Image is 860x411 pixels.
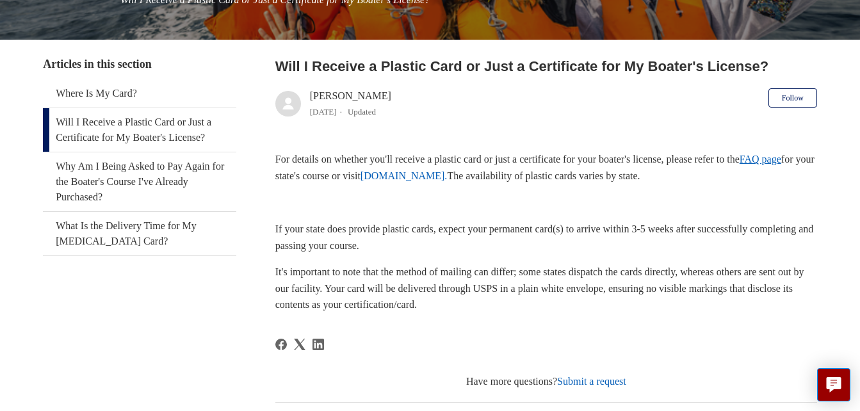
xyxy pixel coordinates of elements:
[310,88,391,119] div: [PERSON_NAME]
[43,212,236,255] a: What Is the Delivery Time for My [MEDICAL_DATA] Card?
[275,151,817,184] p: For details on whether you'll receive a plastic card or just a certificate for your boater's lice...
[43,152,236,211] a: Why Am I Being Asked to Pay Again for the Boater's Course I've Already Purchased?
[310,107,337,117] time: 04/08/2025, 12:43
[740,154,781,165] a: FAQ page
[312,339,324,350] svg: Share this page on LinkedIn
[312,339,324,350] a: LinkedIn
[348,107,376,117] li: Updated
[43,79,236,108] a: Where Is My Card?
[275,264,817,313] p: It's important to note that the method of mailing can differ; some states dispatch the cards dire...
[817,368,850,401] button: Live chat
[43,58,151,70] span: Articles in this section
[275,374,817,389] div: Have more questions?
[294,339,305,350] a: X Corp
[557,376,626,387] a: Submit a request
[275,56,817,77] h2: Will I Receive a Plastic Card or Just a Certificate for My Boater's License?
[768,88,817,108] button: Follow Article
[275,339,287,350] a: Facebook
[361,170,448,181] a: [DOMAIN_NAME].
[294,339,305,350] svg: Share this page on X Corp
[275,339,287,350] svg: Share this page on Facebook
[43,108,236,152] a: Will I Receive a Plastic Card or Just a Certificate for My Boater's License?
[275,221,817,254] p: If your state does provide plastic cards, expect your permanent card(s) to arrive within 3-5 week...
